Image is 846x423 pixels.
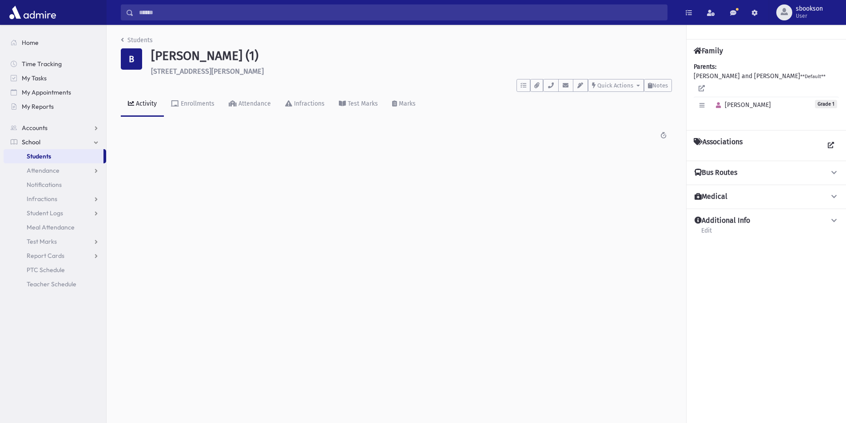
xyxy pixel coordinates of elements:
span: Students [27,152,51,160]
nav: breadcrumb [121,36,153,48]
span: My Reports [22,103,54,111]
button: Bus Routes [694,168,839,178]
span: User [796,12,823,20]
a: Meal Attendance [4,220,106,234]
a: Time Tracking [4,57,106,71]
a: Test Marks [332,92,385,117]
span: Teacher Schedule [27,280,76,288]
div: B [121,48,142,70]
span: Student Logs [27,209,63,217]
b: Parents: [694,63,716,71]
h6: [STREET_ADDRESS][PERSON_NAME] [151,67,672,75]
h4: Family [694,47,723,55]
div: Test Marks [346,100,378,107]
div: Attendance [237,100,271,107]
a: School [4,135,106,149]
span: sbookson [796,5,823,12]
span: Home [22,39,39,47]
button: Medical [694,192,839,202]
div: [PERSON_NAME] and [PERSON_NAME] [694,62,839,123]
a: Teacher Schedule [4,277,106,291]
a: Marks [385,92,423,117]
span: Time Tracking [22,60,62,68]
span: Meal Attendance [27,223,75,231]
h4: Medical [695,192,727,202]
img: AdmirePro [7,4,58,21]
h1: [PERSON_NAME] (1) [151,48,672,63]
span: Attendance [27,166,60,174]
a: Attendance [222,92,278,117]
a: Students [121,36,153,44]
button: Notes [644,79,672,92]
span: Notifications [27,181,62,189]
span: Report Cards [27,252,64,260]
a: Report Cards [4,249,106,263]
a: My Tasks [4,71,106,85]
span: [PERSON_NAME] [712,101,771,109]
span: Grade 1 [815,100,837,108]
a: PTC Schedule [4,263,106,277]
div: Infractions [292,100,325,107]
span: Quick Actions [597,82,633,89]
input: Search [134,4,667,20]
span: My Appointments [22,88,71,96]
h4: Bus Routes [695,168,737,178]
a: My Reports [4,99,106,114]
a: My Appointments [4,85,106,99]
a: Test Marks [4,234,106,249]
a: Infractions [4,192,106,206]
a: Activity [121,92,164,117]
a: Student Logs [4,206,106,220]
div: Enrollments [179,100,214,107]
a: Accounts [4,121,106,135]
span: Accounts [22,124,48,132]
span: Test Marks [27,237,57,245]
span: Infractions [27,195,57,203]
a: Attendance [4,163,106,178]
a: Notifications [4,178,106,192]
button: Additional Info [694,216,839,225]
button: Quick Actions [588,79,644,92]
a: Enrollments [164,92,222,117]
span: Notes [652,82,668,89]
a: Edit [701,225,712,241]
a: View all Associations [823,138,839,154]
span: PTC Schedule [27,266,65,274]
span: My Tasks [22,74,47,82]
div: Marks [397,100,416,107]
span: School [22,138,40,146]
h4: Additional Info [695,216,750,225]
a: Infractions [278,92,332,117]
a: Home [4,36,106,50]
a: Students [4,149,103,163]
h4: Associations [694,138,743,154]
div: Activity [134,100,157,107]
